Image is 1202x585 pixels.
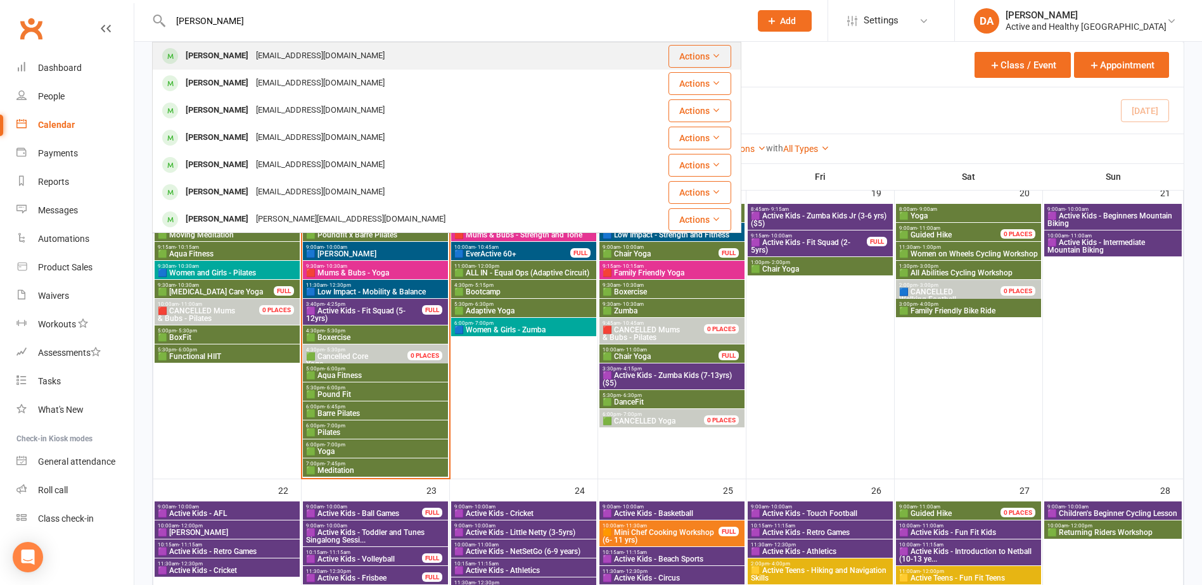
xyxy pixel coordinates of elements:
[252,74,388,92] div: [EMAIL_ADDRESS][DOMAIN_NAME]
[305,269,445,277] span: 🟥 Mums & Bubs - Yoga
[758,10,812,32] button: Add
[1160,479,1183,500] div: 28
[974,8,999,34] div: DA
[324,385,345,391] span: - 6:00pm
[305,442,445,448] span: 6:00pm
[1068,523,1092,529] span: - 12:00pm
[305,250,445,258] span: 🟦 [PERSON_NAME]
[1047,239,1179,254] span: 🟪 Active Kids - Intermediate Mountain Biking
[864,6,898,35] span: Settings
[305,461,445,467] span: 7:00pm
[602,231,742,239] span: 🟦 Low Impact - Strength and Fitness
[602,510,742,517] span: 🟪 Active Kids - Basketball
[668,127,731,149] button: Actions
[157,561,297,567] span: 11:30am
[305,504,423,510] span: 9:00am
[38,319,76,329] div: Workouts
[16,339,134,367] a: Assessments
[1020,182,1042,203] div: 20
[750,233,867,239] span: 9:15am
[157,250,297,258] span: 🟩 Aqua Fitness
[1006,9,1167,21] div: [PERSON_NAME]
[182,74,252,92] div: [PERSON_NAME]
[157,353,297,360] span: 🟩 Functional HIIT
[252,47,388,65] div: [EMAIL_ADDRESS][DOMAIN_NAME]
[179,542,202,548] span: - 11:15am
[38,456,115,467] div: General attendance
[259,305,294,315] div: 0 PLACES
[704,415,739,425] div: 0 PLACES
[38,291,69,301] div: Waivers
[898,212,1039,220] span: 🟩 Yoga
[620,244,644,250] span: - 10:00am
[603,417,675,425] span: 🟩 CANCELLED Yoga
[898,269,1039,277] span: 🟩 All Abilities Cycling Workshop
[38,405,84,415] div: What's New
[750,529,890,536] span: 🟪 Active Kids - Retro Games
[867,237,887,246] div: FULL
[899,509,952,518] span: 🟩 Guided Hike
[305,429,445,436] span: 🟩 Pilates
[179,301,202,307] span: - 11:00am
[16,54,134,82] a: Dashboard
[898,263,1039,269] span: 1:30pm
[898,307,1039,315] span: 🟩 Family Friendly Bike Ride
[917,504,940,510] span: - 11:00am
[668,181,731,204] button: Actions
[623,523,647,529] span: - 11:30am
[157,567,297,574] span: 🟪 Active Kids - Cricket
[898,548,1039,563] span: 🟪 Active Kids - Introduction to Netball (10-13 ye...
[16,253,134,282] a: Product Sales
[750,504,890,510] span: 9:00am
[157,288,274,296] span: 🟩 [MEDICAL_DATA] Care Yoga
[305,467,445,474] span: 🟩 Meditation
[38,513,94,524] div: Class check-in
[305,244,445,250] span: 9:00am
[305,423,445,429] span: 6:00pm
[602,412,719,417] span: 6:00pm
[1065,206,1089,212] span: - 10:00am
[176,347,197,353] span: - 6:00pm
[780,16,796,26] span: Add
[898,206,1039,212] span: 8:00am
[668,154,731,177] button: Actions
[602,366,742,372] span: 3:30pm
[621,412,642,417] span: - 7:00pm
[917,263,938,269] span: - 3:00pm
[454,326,594,334] span: 🟦 Women & Girls - Zumba
[179,523,203,529] span: - 12:00pm
[454,307,594,315] span: 🟩 Adaptive Yoga
[327,282,351,288] span: - 12:30pm
[719,248,739,258] div: FULL
[305,404,445,410] span: 6:00pm
[920,244,941,250] span: - 1:00pm
[454,301,594,307] span: 5:30pm
[182,210,252,229] div: [PERSON_NAME]
[1001,229,1035,239] div: 0 PLACES
[305,282,445,288] span: 11:30am
[454,250,571,258] span: 🟦 EverActive 60+
[38,177,69,187] div: Reports
[602,263,742,269] span: 9:15am
[324,461,345,467] span: - 7:45pm
[454,282,594,288] span: 4:30pm
[305,410,445,417] span: 🟩 Barre Pilates
[898,250,1039,258] span: 🟩 Women on Wheels Cycling Workshop
[1160,182,1183,203] div: 21
[783,144,829,154] a: All Types
[668,99,731,122] button: Actions
[16,505,134,533] a: Class kiosk mode
[723,479,746,500] div: 25
[454,244,571,250] span: 10:00am
[1047,206,1179,212] span: 9:00am
[1047,212,1179,227] span: 🟪 Active Kids - Beginners Mountain Biking
[602,288,742,296] span: 🟩 Boxercise
[305,231,445,239] span: 🟩 Poundfit x Barre Pilates
[306,352,368,361] span: 🟩 Cancelled Core
[324,263,347,269] span: - 10:30am
[305,391,445,398] span: 🟩 Pound Fit
[324,328,345,334] span: - 5:30pm
[750,260,890,265] span: 1:00pm
[1020,479,1042,500] div: 27
[898,504,1016,510] span: 9:00am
